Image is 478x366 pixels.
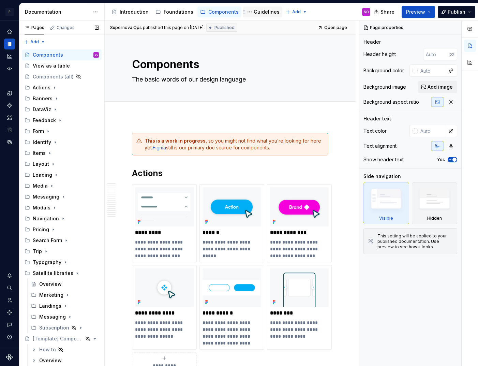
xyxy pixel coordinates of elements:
[203,187,261,226] img: 81132d34-5adb-4076-9f5d-527ec12a83df.png
[4,51,15,62] a: Analytics
[363,156,404,163] div: Show header text
[4,100,15,111] a: Components
[22,82,102,93] div: Actions
[33,215,59,222] div: Navigation
[22,224,102,235] div: Pricing
[418,64,445,77] input: Auto
[4,319,15,330] div: Contact support
[6,354,13,361] svg: Supernova Logo
[33,95,53,102] div: Banners
[208,9,239,15] div: Components
[33,270,73,277] div: Satellite libraries
[4,125,15,135] a: Storybook stories
[22,159,102,170] div: Layout
[203,268,261,307] img: e783db7a-31f4-404b-8c9b-3212d1199bfc.png
[4,282,15,293] button: Search ⌘K
[4,270,15,281] button: Notifications
[5,8,14,16] div: P
[30,39,39,45] span: Add
[33,106,51,113] div: DataViz
[371,6,399,18] button: Share
[377,233,453,250] div: This setting will be applied to your published documentation. Use preview to see how it looks.
[4,112,15,123] a: Assets
[132,168,328,179] h2: Actions
[418,81,457,93] button: Add image
[39,292,63,298] div: Marketing
[254,9,280,15] div: Guidelines
[363,128,387,134] div: Text color
[406,9,425,15] span: Preview
[25,9,89,15] div: Documentation
[363,84,406,90] div: Background image
[145,138,206,144] strong: This is a work in progress
[57,25,75,30] div: Changes
[33,52,63,58] div: Components
[39,357,62,364] div: Overview
[22,235,102,246] div: Search Form
[22,71,102,82] a: Components (all)
[33,193,59,200] div: Messaging
[33,172,52,178] div: Loading
[363,51,396,58] div: Header height
[22,202,102,213] div: Modals
[109,6,151,17] a: Introduction
[131,74,327,85] textarea: The basic words of our design language
[4,39,15,49] a: Documentation
[22,170,102,180] div: Loading
[22,137,102,148] div: Identify
[164,9,193,15] div: Foundations
[22,148,102,159] div: Items
[22,37,47,47] button: Add
[428,84,453,90] span: Add image
[22,246,102,257] div: Trip
[363,39,381,45] div: Header
[364,9,369,15] div: SO
[427,216,442,221] div: Hidden
[22,191,102,202] div: Messaging
[284,7,309,17] button: Add
[4,26,15,37] div: Home
[22,213,102,224] div: Navigation
[363,115,391,122] div: Header text
[33,259,61,266] div: Typography
[33,161,49,167] div: Layout
[438,6,475,18] button: Publish
[110,25,142,30] span: Supernova Ops
[33,128,44,135] div: Form
[4,63,15,74] div: Code automation
[379,216,393,221] div: Visible
[270,187,329,226] img: 2894a529-1892-41f2-8a8f-22584d75fe79.png
[437,157,445,162] label: Yes
[4,88,15,99] a: Design tokens
[363,182,409,224] div: Visible
[22,268,102,279] div: Satellite libraries
[402,6,435,18] button: Preview
[449,52,454,57] p: px
[22,60,102,71] a: View as a table
[4,295,15,306] a: Invite team
[39,324,69,331] div: Subscription
[39,346,56,353] div: How to
[214,25,235,30] span: Published
[4,307,15,318] div: Settings
[33,182,48,189] div: Media
[22,257,102,268] div: Typography
[22,333,102,344] a: [Template] Component
[28,355,102,366] a: Overview
[39,281,62,288] div: Overview
[33,204,50,211] div: Modals
[324,25,347,30] span: Open page
[363,67,404,74] div: Background color
[33,73,74,80] div: Components (all)
[363,143,397,149] div: Text alignment
[363,173,401,180] div: Side navigation
[28,301,102,311] div: Landings
[22,115,102,126] div: Feedback
[270,268,329,307] img: 7b292573-2192-46f5-8529-0797a276f4d9.png
[33,226,49,233] div: Pricing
